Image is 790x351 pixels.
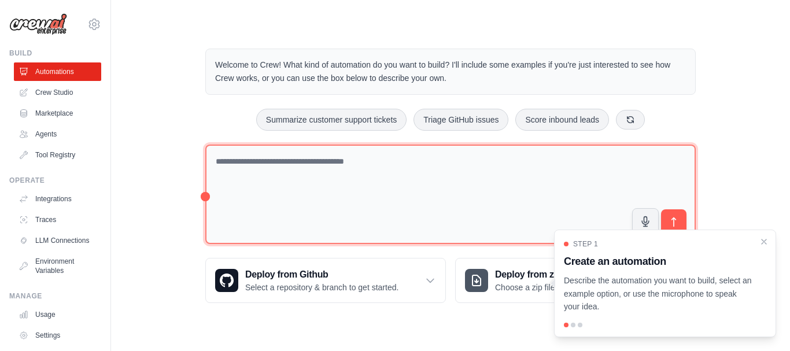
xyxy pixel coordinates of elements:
p: Welcome to Crew! What kind of automation do you want to build? I'll include some examples if you'... [215,58,686,85]
h3: Deploy from Github [245,268,398,282]
button: Close walkthrough [759,237,769,246]
div: Manage [9,291,101,301]
div: Operate [9,176,101,185]
a: Agents [14,125,101,143]
p: Choose a zip file to upload. [495,282,593,293]
a: Usage [14,305,101,324]
p: Select a repository & branch to get started. [245,282,398,293]
a: Crew Studio [14,83,101,102]
a: Settings [14,326,101,345]
button: Triage GitHub issues [414,109,508,131]
span: Step 1 [573,239,598,249]
a: Traces [14,210,101,229]
a: LLM Connections [14,231,101,250]
a: Marketplace [14,104,101,123]
img: Logo [9,13,67,35]
a: Tool Registry [14,146,101,164]
p: Describe the automation you want to build, select an example option, or use the microphone to spe... [564,274,752,313]
a: Automations [14,62,101,81]
button: Score inbound leads [515,109,609,131]
a: Environment Variables [14,252,101,280]
div: Build [9,49,101,58]
button: Summarize customer support tickets [256,109,407,131]
h3: Deploy from zip file [495,268,593,282]
a: Integrations [14,190,101,208]
h3: Create an automation [564,253,752,269]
